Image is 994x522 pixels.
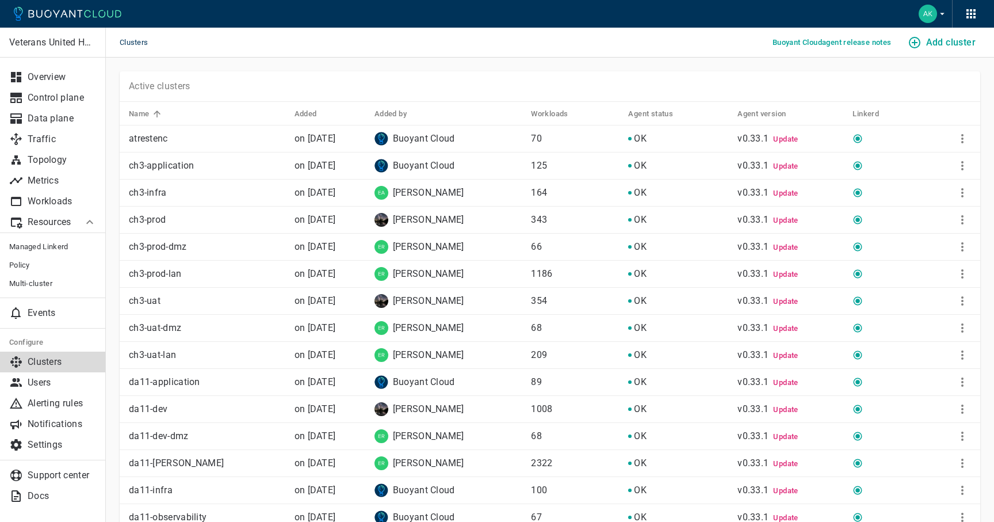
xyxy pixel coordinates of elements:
relative-time: on [DATE] [295,268,336,279]
p: v0.33.1 [737,187,843,199]
p: v0.33.1 [737,322,843,334]
span: Agent status [628,109,688,119]
p: Docs [28,490,97,502]
h5: Agent version [737,109,786,119]
p: ch3-infra [129,187,285,199]
span: Workloads [531,109,583,119]
p: da11-dev [129,403,285,415]
p: da11-infra [129,485,285,496]
p: Topology [28,154,97,166]
span: Update [773,216,798,224]
div: Buoyant Cloud [374,159,522,173]
p: [PERSON_NAME] [393,349,464,361]
button: More [954,184,971,201]
p: ch3-prod-dmz [129,241,285,253]
p: ch3-uat-lan [129,349,285,361]
span: Linkerd [852,109,894,119]
img: eric.anderson@vu.com [374,429,388,443]
p: 354 [531,295,619,307]
h5: Name [129,109,150,119]
p: Metrics [28,175,97,186]
span: [object Object] [634,187,647,198]
p: Events [28,307,97,319]
span: Fri, 09 Sep 2022 09:15:57 CDT / Fri, 09 Sep 2022 14:15:57 UTC [295,430,336,441]
p: Overview [28,71,97,83]
p: 343 [531,214,619,226]
span: Added by [374,109,422,119]
span: Wed, 15 Nov 2023 16:25:37 CST / Wed, 15 Nov 2023 22:25:37 UTC [295,187,336,198]
div: Eric Anderson [374,186,522,200]
h5: Configure [9,338,97,347]
p: [PERSON_NAME] [393,295,464,307]
span: Clusters [120,28,162,58]
span: [object Object] [634,485,647,496]
button: More [954,319,971,337]
span: Fri, 09 Sep 2022 09:10:38 CDT / Fri, 09 Sep 2022 14:10:38 UTC [295,458,336,468]
button: More [954,482,971,499]
relative-time: on [DATE] [295,376,336,387]
span: Thu, 22 Sep 2022 15:14:17 CDT / Thu, 22 Sep 2022 20:14:17 UTC [295,268,336,279]
p: [PERSON_NAME] [393,214,464,226]
span: Update [773,324,798,333]
p: [PERSON_NAME] [393,268,464,280]
p: Traffic [28,134,97,145]
p: v0.33.1 [737,376,843,388]
p: [PERSON_NAME] [393,403,464,415]
p: Active clusters [129,81,190,92]
relative-time: on [DATE] [295,295,336,306]
p: Data plane [28,113,97,124]
button: Add cluster [905,32,980,53]
p: ch3-prod-lan [129,268,285,280]
button: More [954,157,971,174]
span: Update [773,270,798,279]
span: [object Object] [634,133,647,144]
h4: Add cluster [926,37,976,48]
p: da11-dev-dmz [129,430,285,442]
button: More [954,238,971,256]
p: 1186 [531,268,619,280]
span: [object Object] [634,376,647,387]
p: [PERSON_NAME] [393,241,464,253]
p: ch3-prod [129,214,285,226]
button: More [954,265,971,283]
button: More [954,130,971,147]
p: v0.33.1 [737,295,843,307]
p: ch3-uat-dmz [129,322,285,334]
img: lammwh@gmail.com [374,402,388,416]
img: eric.anderson@vu.com [374,348,388,362]
relative-time: on [DATE] [295,485,336,496]
img: Eric.Anderson@veteransunited.com [374,186,388,200]
span: Policy [9,261,97,270]
span: Update [773,243,798,252]
div: Eric L. Anderson [374,429,522,443]
p: Buoyant Cloud [393,376,455,388]
div: Eric L. Anderson [374,240,522,254]
p: da11-application [129,376,285,388]
p: 100 [531,485,619,496]
p: 1008 [531,403,619,415]
span: Mon, 03 Mar 2025 11:46:05 CST / Mon, 03 Mar 2025 17:46:05 UTC [295,485,336,496]
relative-time: on [DATE] [295,241,336,252]
p: Support center [28,470,97,481]
p: v0.33.1 [737,160,843,172]
p: 66 [531,241,619,253]
span: Update [773,297,798,306]
button: More [954,428,971,445]
relative-time: on [DATE] [295,187,336,198]
h5: Buoyant Cloud agent release notes [773,38,892,47]
div: Will Lamm [374,402,522,416]
p: 89 [531,376,619,388]
button: More [954,455,971,472]
span: [object Object] [634,268,647,279]
p: v0.33.1 [737,241,843,253]
h5: Agent status [628,109,673,119]
p: Alerting rules [28,398,97,409]
p: 164 [531,187,619,199]
relative-time: on [DATE] [295,430,336,441]
p: Veterans United Home Loans [9,37,96,48]
p: [PERSON_NAME] [393,187,464,199]
div: Buoyant Cloud [374,132,522,146]
span: [object Object] [634,295,647,306]
span: Name [129,109,165,119]
p: Settings [28,439,97,451]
